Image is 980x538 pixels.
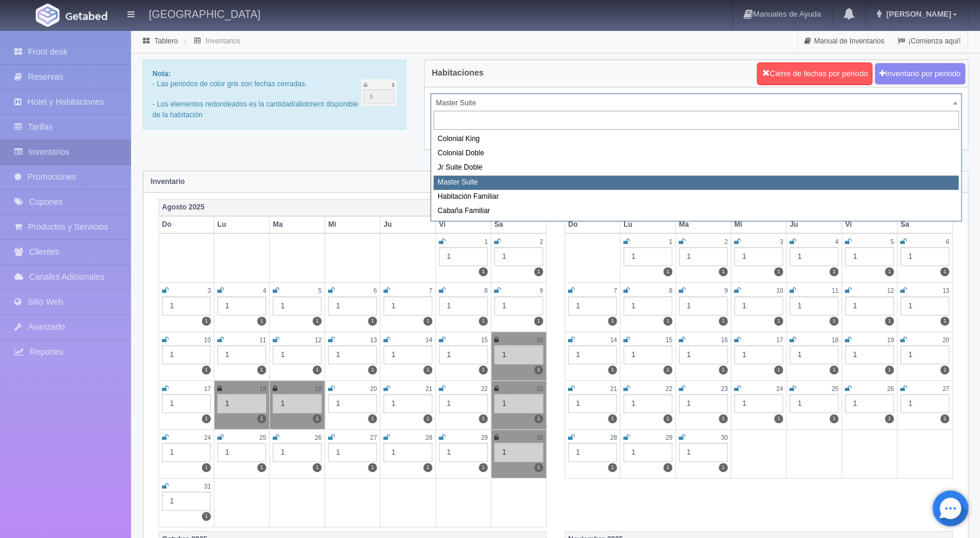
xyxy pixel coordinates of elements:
div: Master Suite [433,176,959,190]
div: Habitación Familiar [433,190,959,204]
div: Jr Suite Doble [433,161,959,175]
div: Cabaña Familiar [433,204,959,218]
div: Colonial Doble [433,146,959,161]
div: Colonial King [433,132,959,146]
